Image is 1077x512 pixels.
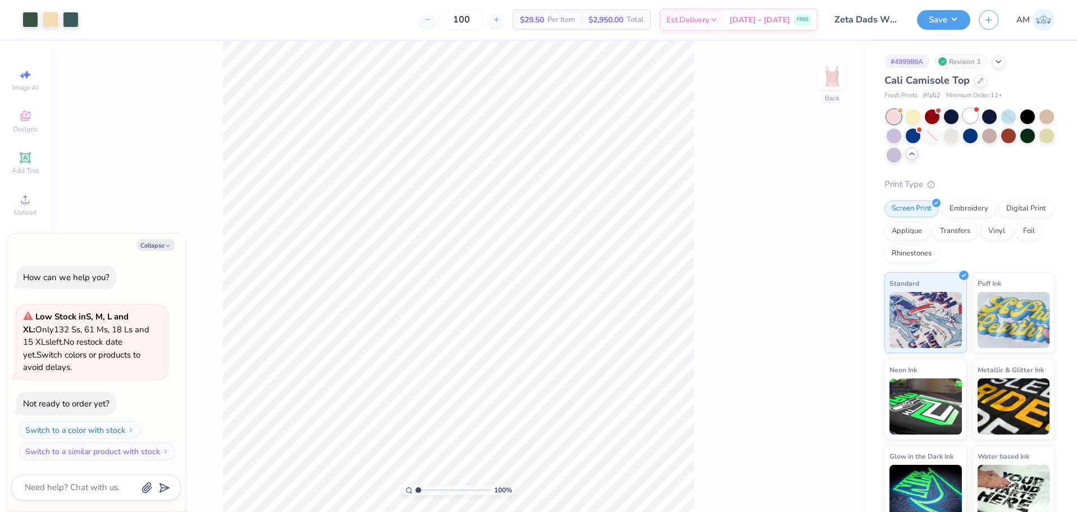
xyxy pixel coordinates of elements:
[440,10,483,30] input: – –
[978,277,1001,289] span: Puff Ink
[12,83,39,92] span: Image AI
[917,10,970,30] button: Save
[821,65,843,88] img: Back
[946,91,1002,100] span: Minimum Order: 12 +
[889,450,953,462] span: Glow in the Dark Ink
[935,54,987,68] div: Revision 3
[23,311,129,335] strong: Low Stock in S, M, L and XL :
[884,74,970,87] span: Cali Camisole Top
[884,91,918,100] span: Fresh Prints
[826,8,909,31] input: Untitled Design
[137,239,175,251] button: Collapse
[923,91,941,100] span: # fp52
[978,292,1050,348] img: Puff Ink
[1016,223,1042,240] div: Foil
[978,364,1044,376] span: Metallic & Glitter Ink
[588,14,623,26] span: $2,950.00
[978,378,1050,435] img: Metallic & Glitter Ink
[981,223,1012,240] div: Vinyl
[999,200,1053,217] div: Digital Print
[933,223,978,240] div: Transfers
[729,14,790,26] span: [DATE] - [DATE]
[978,450,1029,462] span: Water based Ink
[1033,9,1055,31] img: Arvi Mikhail Parcero
[1016,13,1030,26] span: AM
[627,14,644,26] span: Total
[884,54,929,68] div: # 499988A
[889,277,919,289] span: Standard
[13,125,38,134] span: Designs
[884,178,1055,191] div: Print Type
[494,485,512,495] span: 100 %
[942,200,996,217] div: Embroidery
[1016,9,1055,31] a: AM
[127,427,134,433] img: Switch to a color with stock
[884,223,929,240] div: Applique
[23,336,122,360] span: No restock date yet.
[797,16,809,24] span: FREE
[23,398,109,409] div: Not ready to order yet?
[162,448,169,455] img: Switch to a similar product with stock
[889,292,962,348] img: Standard
[19,442,175,460] button: Switch to a similar product with stock
[12,166,39,175] span: Add Text
[889,378,962,435] img: Neon Ink
[23,311,149,373] span: Only 132 Ss, 61 Ms, 18 Ls and 15 XLs left. Switch colors or products to avoid delays.
[23,272,109,283] div: How can we help you?
[884,245,939,262] div: Rhinestones
[884,200,939,217] div: Screen Print
[547,14,575,26] span: Per Item
[520,14,544,26] span: $29.50
[14,208,36,217] span: Upload
[667,14,709,26] span: Est. Delivery
[19,421,140,439] button: Switch to a color with stock
[889,364,917,376] span: Neon Ink
[825,93,839,103] div: Back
